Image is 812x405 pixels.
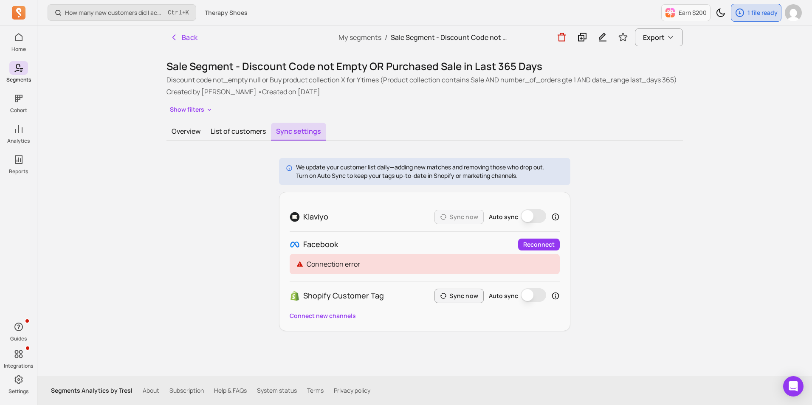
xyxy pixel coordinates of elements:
button: Toggle favorite [615,29,632,46]
button: Sync settings [271,123,326,141]
button: Show filters [166,104,216,116]
span: / [381,33,391,42]
span: + [168,8,189,17]
p: We update your customer list daily—adding new matches and removing those who drop out. [296,163,544,172]
p: Cohort [10,107,27,114]
button: Toggle dark mode [712,4,729,21]
button: Connect new channels [290,312,356,320]
h1: Sale Segment - Discount Code not Empty OR Purchased Sale in Last 365 Days [166,59,683,73]
p: How many new customers did I acquire this period? [65,8,164,17]
kbd: K [186,9,189,16]
p: Segments Analytics by Tresl [51,386,133,395]
img: avatar [785,4,802,21]
label: Auto sync [489,213,518,221]
img: Klaviyo [290,212,300,222]
button: Sync now [434,289,484,303]
a: Help & FAQs [214,386,247,395]
label: Auto sync [489,292,518,300]
p: Guides [10,335,27,342]
button: Back [166,29,201,46]
p: Turn on Auto Sync to keep your tags up-to-date in Shopify or marketing channels. [296,172,544,180]
kbd: Ctrl [168,8,182,17]
button: Therapy Shoes [200,5,253,20]
a: About [143,386,159,395]
p: Segments [6,76,31,83]
p: Home [11,46,26,53]
span: Sale Segment - Discount Code not Empty OR Purchased Sale in Last 365 Days [391,33,637,42]
p: Facebook [303,239,338,250]
p: Klaviyo [303,211,328,222]
p: Analytics [7,138,30,144]
span: Therapy Shoes [205,8,248,17]
p: Shopify Customer Tag [303,290,384,301]
p: Integrations [4,363,33,369]
span: Export [643,32,665,42]
a: Privacy policy [334,386,370,395]
button: Overview [166,123,206,140]
button: 1 file ready [731,4,781,22]
button: Earn $200 [661,4,710,21]
p: Created by [PERSON_NAME] • Created on [DATE] [166,87,683,97]
a: Terms [307,386,324,395]
button: Export [635,28,683,46]
a: My segments [338,33,381,42]
button: Guides [9,318,28,344]
a: System status [257,386,297,395]
div: Open Intercom Messenger [783,376,804,397]
p: Reports [9,168,28,175]
p: Settings [8,388,28,395]
a: Reconnect [518,239,560,250]
p: Earn $200 [679,8,707,17]
button: Sync now [434,210,484,224]
button: How many new customers did I acquire this period?Ctrl+K [48,4,196,21]
a: Subscription [169,386,204,395]
img: Facebook [290,239,300,250]
p: Discount code not_empty null or Buy product collection X for Y times (Product collection contains... [166,75,683,85]
p: 1 file ready [747,8,778,17]
img: Shopify_Customer_Tag [290,291,300,301]
p: Connection error [307,259,360,269]
button: List of customers [206,123,271,140]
